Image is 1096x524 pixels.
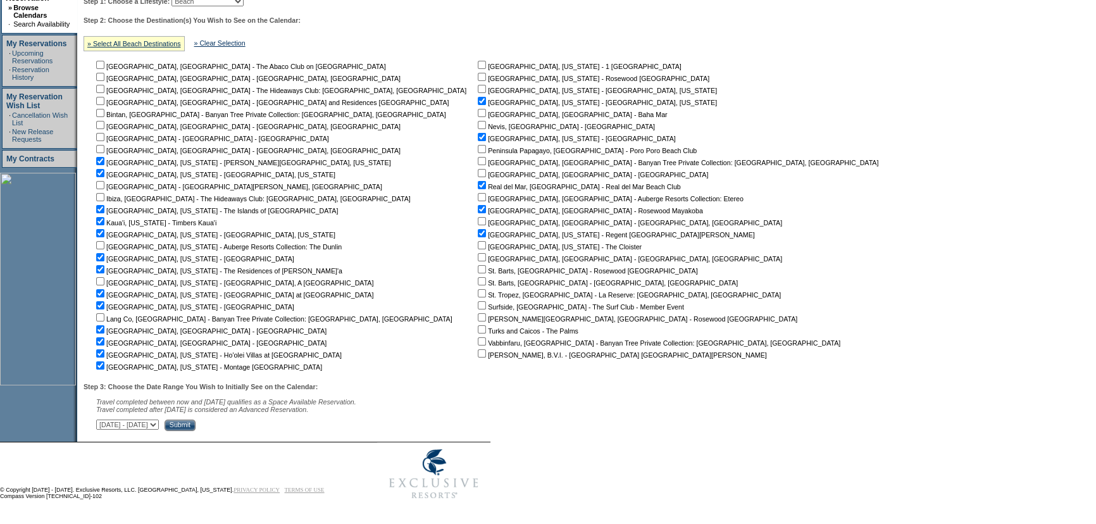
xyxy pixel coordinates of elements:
nobr: [GEOGRAPHIC_DATA] - [GEOGRAPHIC_DATA][PERSON_NAME], [GEOGRAPHIC_DATA] [94,183,382,190]
nobr: [GEOGRAPHIC_DATA], [GEOGRAPHIC_DATA] - [GEOGRAPHIC_DATA] and Residences [GEOGRAPHIC_DATA] [94,99,449,106]
b: » [8,4,12,11]
nobr: Surfside, [GEOGRAPHIC_DATA] - The Surf Club - Member Event [475,303,684,311]
nobr: [GEOGRAPHIC_DATA], [US_STATE] - The Residences of [PERSON_NAME]'a [94,267,342,275]
nobr: [GEOGRAPHIC_DATA], [US_STATE] - [GEOGRAPHIC_DATA] [94,255,294,263]
nobr: [GEOGRAPHIC_DATA], [GEOGRAPHIC_DATA] - Banyan Tree Private Collection: [GEOGRAPHIC_DATA], [GEOGRA... [475,159,878,166]
b: Step 2: Choose the Destination(s) You Wish to See on the Calendar: [84,16,301,24]
span: Travel completed between now and [DATE] qualifies as a Space Available Reservation. [96,398,356,406]
nobr: [GEOGRAPHIC_DATA] - [GEOGRAPHIC_DATA] - [GEOGRAPHIC_DATA] [94,135,329,142]
td: · [9,66,11,81]
nobr: [GEOGRAPHIC_DATA], [US_STATE] - Ho'olei Villas at [GEOGRAPHIC_DATA] [94,351,342,359]
nobr: [GEOGRAPHIC_DATA], [US_STATE] - [GEOGRAPHIC_DATA] [475,135,676,142]
nobr: [GEOGRAPHIC_DATA], [US_STATE] - Rosewood [GEOGRAPHIC_DATA] [475,75,709,82]
nobr: Kaua'i, [US_STATE] - Timbers Kaua'i [94,219,216,227]
a: » Select All Beach Destinations [87,40,181,47]
a: My Reservation Wish List [6,92,63,110]
a: PRIVACY POLICY [234,487,280,493]
a: TERMS OF USE [285,487,325,493]
td: · [9,49,11,65]
nobr: [GEOGRAPHIC_DATA], [GEOGRAPHIC_DATA] - [GEOGRAPHIC_DATA] [94,327,327,335]
nobr: Ibiza, [GEOGRAPHIC_DATA] - The Hideaways Club: [GEOGRAPHIC_DATA], [GEOGRAPHIC_DATA] [94,195,411,203]
nobr: [GEOGRAPHIC_DATA], [US_STATE] - [GEOGRAPHIC_DATA] [94,303,294,311]
a: » Clear Selection [194,39,246,47]
nobr: [GEOGRAPHIC_DATA], [US_STATE] - [GEOGRAPHIC_DATA], [US_STATE] [475,87,717,94]
td: · [8,20,12,28]
nobr: [GEOGRAPHIC_DATA], [GEOGRAPHIC_DATA] - [GEOGRAPHIC_DATA], [GEOGRAPHIC_DATA] [475,219,782,227]
nobr: [GEOGRAPHIC_DATA], [US_STATE] - [GEOGRAPHIC_DATA], [US_STATE] [94,231,335,239]
nobr: Nevis, [GEOGRAPHIC_DATA] - [GEOGRAPHIC_DATA] [475,123,655,130]
input: Submit [165,420,196,431]
a: Browse Calendars [13,4,47,19]
td: · [9,128,11,143]
nobr: St. Barts, [GEOGRAPHIC_DATA] - [GEOGRAPHIC_DATA], [GEOGRAPHIC_DATA] [475,279,738,287]
nobr: [GEOGRAPHIC_DATA], [US_STATE] - Regent [GEOGRAPHIC_DATA][PERSON_NAME] [475,231,755,239]
nobr: [GEOGRAPHIC_DATA], [US_STATE] - [PERSON_NAME][GEOGRAPHIC_DATA], [US_STATE] [94,159,391,166]
nobr: [GEOGRAPHIC_DATA], [US_STATE] - [GEOGRAPHIC_DATA], A [GEOGRAPHIC_DATA] [94,279,373,287]
nobr: [GEOGRAPHIC_DATA], [GEOGRAPHIC_DATA] - The Abaco Club on [GEOGRAPHIC_DATA] [94,63,386,70]
a: Upcoming Reservations [12,49,53,65]
nobr: [GEOGRAPHIC_DATA], [US_STATE] - Auberge Resorts Collection: The Dunlin [94,243,342,251]
nobr: [GEOGRAPHIC_DATA], [GEOGRAPHIC_DATA] - Auberge Resorts Collection: Etereo [475,195,744,203]
b: Step 3: Choose the Date Range You Wish to Initially See on the Calendar: [84,383,318,390]
nobr: [GEOGRAPHIC_DATA], [US_STATE] - [GEOGRAPHIC_DATA], [US_STATE] [94,171,335,178]
nobr: [GEOGRAPHIC_DATA], [GEOGRAPHIC_DATA] - Baha Mar [475,111,667,118]
nobr: [GEOGRAPHIC_DATA], [GEOGRAPHIC_DATA] - Rosewood Mayakoba [475,207,703,215]
nobr: [PERSON_NAME], B.V.I. - [GEOGRAPHIC_DATA] [GEOGRAPHIC_DATA][PERSON_NAME] [475,351,767,359]
nobr: [PERSON_NAME][GEOGRAPHIC_DATA], [GEOGRAPHIC_DATA] - Rosewood [GEOGRAPHIC_DATA] [475,315,797,323]
nobr: [GEOGRAPHIC_DATA], [GEOGRAPHIC_DATA] - [GEOGRAPHIC_DATA] [475,171,708,178]
nobr: [GEOGRAPHIC_DATA], [GEOGRAPHIC_DATA] - [GEOGRAPHIC_DATA], [GEOGRAPHIC_DATA] [94,75,401,82]
nobr: [GEOGRAPHIC_DATA], [US_STATE] - 1 [GEOGRAPHIC_DATA] [475,63,682,70]
nobr: Vabbinfaru, [GEOGRAPHIC_DATA] - Banyan Tree Private Collection: [GEOGRAPHIC_DATA], [GEOGRAPHIC_DATA] [475,339,840,347]
nobr: St. Barts, [GEOGRAPHIC_DATA] - Rosewood [GEOGRAPHIC_DATA] [475,267,697,275]
nobr: [GEOGRAPHIC_DATA], [GEOGRAPHIC_DATA] - [GEOGRAPHIC_DATA], [GEOGRAPHIC_DATA] [475,255,782,263]
nobr: [GEOGRAPHIC_DATA], [GEOGRAPHIC_DATA] - [GEOGRAPHIC_DATA] [94,339,327,347]
nobr: Lang Co, [GEOGRAPHIC_DATA] - Banyan Tree Private Collection: [GEOGRAPHIC_DATA], [GEOGRAPHIC_DATA] [94,315,452,323]
nobr: [GEOGRAPHIC_DATA], [GEOGRAPHIC_DATA] - [GEOGRAPHIC_DATA], [GEOGRAPHIC_DATA] [94,147,401,154]
a: New Release Requests [12,128,53,143]
a: Search Availability [13,20,70,28]
nobr: [GEOGRAPHIC_DATA], [GEOGRAPHIC_DATA] - The Hideaways Club: [GEOGRAPHIC_DATA], [GEOGRAPHIC_DATA] [94,87,466,94]
nobr: [GEOGRAPHIC_DATA], [GEOGRAPHIC_DATA] - [GEOGRAPHIC_DATA], [GEOGRAPHIC_DATA] [94,123,401,130]
nobr: [GEOGRAPHIC_DATA], [US_STATE] - Montage [GEOGRAPHIC_DATA] [94,363,322,371]
img: Exclusive Resorts [377,442,490,506]
nobr: [GEOGRAPHIC_DATA], [US_STATE] - [GEOGRAPHIC_DATA] at [GEOGRAPHIC_DATA] [94,291,373,299]
nobr: St. Tropez, [GEOGRAPHIC_DATA] - La Reserve: [GEOGRAPHIC_DATA], [GEOGRAPHIC_DATA] [475,291,781,299]
nobr: [GEOGRAPHIC_DATA], [US_STATE] - The Islands of [GEOGRAPHIC_DATA] [94,207,338,215]
td: · [9,111,11,127]
nobr: Turks and Caicos - The Palms [475,327,578,335]
nobr: Real del Mar, [GEOGRAPHIC_DATA] - Real del Mar Beach Club [475,183,681,190]
nobr: Travel completed after [DATE] is considered an Advanced Reservation. [96,406,308,413]
a: My Contracts [6,154,54,163]
nobr: [GEOGRAPHIC_DATA], [US_STATE] - The Cloister [475,243,642,251]
a: My Reservations [6,39,66,48]
a: Cancellation Wish List [12,111,68,127]
nobr: Bintan, [GEOGRAPHIC_DATA] - Banyan Tree Private Collection: [GEOGRAPHIC_DATA], [GEOGRAPHIC_DATA] [94,111,446,118]
a: Reservation History [12,66,49,81]
nobr: [GEOGRAPHIC_DATA], [US_STATE] - [GEOGRAPHIC_DATA], [US_STATE] [475,99,717,106]
nobr: Peninsula Papagayo, [GEOGRAPHIC_DATA] - Poro Poro Beach Club [475,147,697,154]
